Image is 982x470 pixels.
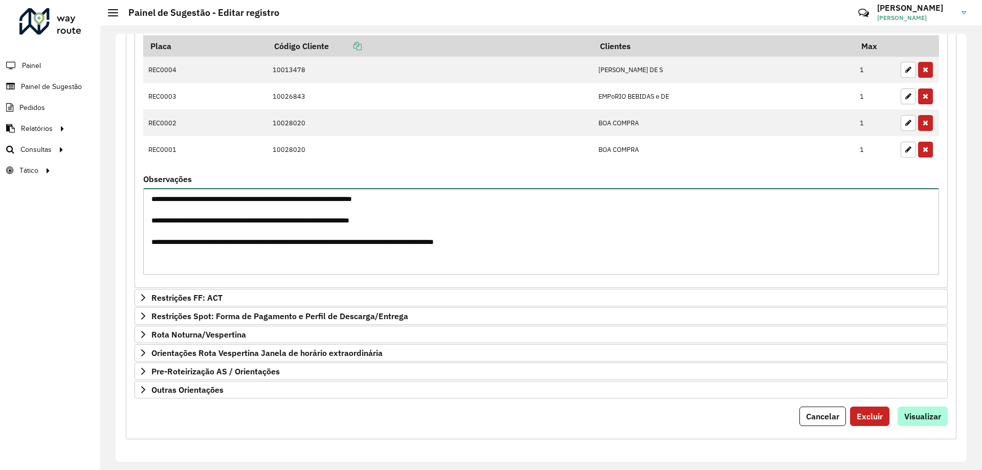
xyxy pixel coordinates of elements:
td: 1 [855,136,896,163]
span: Rota Noturna/Vespertina [151,330,246,339]
label: Observações [143,173,192,185]
td: 10028020 [267,109,593,136]
a: Restrições FF: ACT [135,289,948,306]
span: Restrições Spot: Forma de Pagamento e Perfil de Descarga/Entrega [151,312,408,320]
td: BOA COMPRA [593,136,855,163]
td: EMPoRIO BEBIDAS e DE [593,83,855,109]
th: Código Cliente [267,35,593,57]
td: REC0003 [143,83,267,109]
span: Cancelar [806,411,839,421]
th: Placa [143,35,267,57]
span: Outras Orientações [151,386,224,394]
span: Visualizar [904,411,941,421]
span: Pedidos [19,102,45,113]
td: 1 [855,57,896,83]
td: 10028020 [267,136,593,163]
span: Orientações Rota Vespertina Janela de horário extraordinária [151,349,383,357]
td: REC0004 [143,57,267,83]
td: REC0001 [143,136,267,163]
h2: Painel de Sugestão - Editar registro [118,7,279,18]
span: Restrições FF: ACT [151,294,222,302]
span: Pre-Roteirização AS / Orientações [151,367,280,375]
button: Cancelar [799,407,846,426]
td: 10013478 [267,57,593,83]
a: Contato Rápido [853,2,875,24]
span: Painel [22,60,41,71]
a: Restrições Spot: Forma de Pagamento e Perfil de Descarga/Entrega [135,307,948,325]
h3: [PERSON_NAME] [877,3,954,13]
span: [PERSON_NAME] [877,13,954,23]
td: REC0002 [143,109,267,136]
a: Rota Noturna/Vespertina [135,326,948,343]
a: Orientações Rota Vespertina Janela de horário extraordinária [135,344,948,362]
a: Copiar [329,41,362,51]
span: Tático [19,165,38,176]
td: 1 [855,109,896,136]
a: Pre-Roteirização AS / Orientações [135,363,948,380]
td: [PERSON_NAME] DE S [593,57,855,83]
span: Painel de Sugestão [21,81,82,92]
td: BOA COMPRA [593,109,855,136]
a: Outras Orientações [135,381,948,398]
span: Relatórios [21,123,53,134]
span: Consultas [20,144,52,155]
td: 10026843 [267,83,593,109]
td: 1 [855,83,896,109]
button: Excluir [850,407,889,426]
th: Max [855,35,896,57]
button: Visualizar [898,407,948,426]
span: Excluir [857,411,883,421]
th: Clientes [593,35,855,57]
